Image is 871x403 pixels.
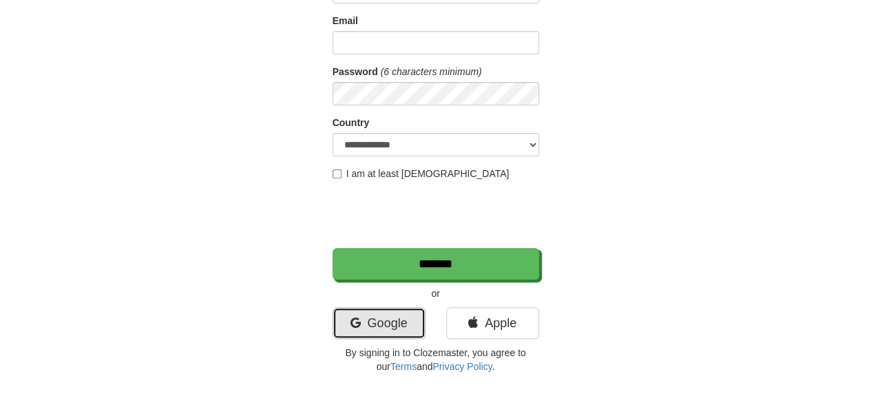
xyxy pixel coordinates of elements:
[390,361,417,372] a: Terms
[446,307,539,339] a: Apple
[432,361,492,372] a: Privacy Policy
[333,116,370,130] label: Country
[381,66,482,77] em: (6 characters minimum)
[333,187,542,241] iframe: reCAPTCHA
[333,169,342,178] input: I am at least [DEMOGRAPHIC_DATA]
[333,65,378,79] label: Password
[333,287,539,300] p: or
[333,307,426,339] a: Google
[333,167,510,180] label: I am at least [DEMOGRAPHIC_DATA]
[333,14,358,28] label: Email
[333,346,539,373] p: By signing in to Clozemaster, you agree to our and .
